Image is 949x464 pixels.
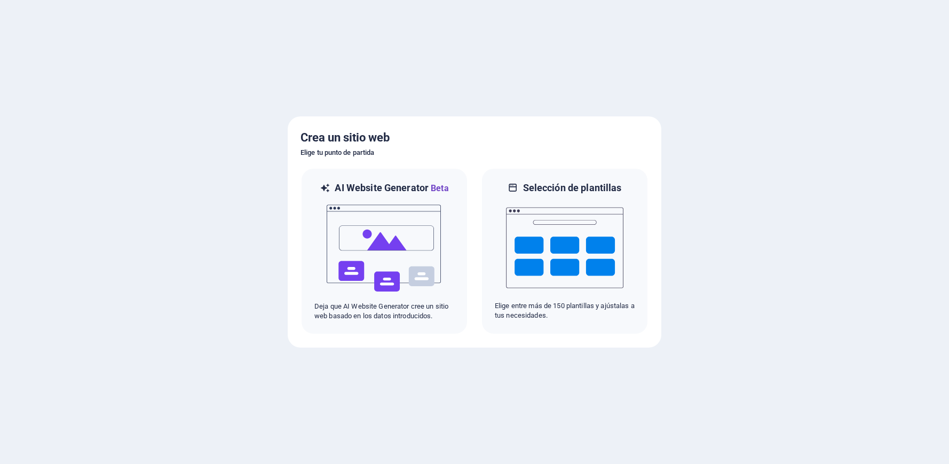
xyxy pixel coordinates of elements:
h5: Crea un sitio web [300,129,649,146]
img: ai [326,195,443,302]
h6: Elige tu punto de partida [300,146,649,159]
h6: AI Website Generator [335,182,448,195]
p: Elige entre más de 150 plantillas y ajústalas a tus necesidades. [495,301,635,320]
h6: Selección de plantillas [523,182,622,194]
div: Selección de plantillasElige entre más de 150 plantillas y ajústalas a tus necesidades. [481,168,649,335]
p: Deja que AI Website Generator cree un sitio web basado en los datos introducidos. [314,302,454,321]
div: AI Website GeneratorBetaaiDeja que AI Website Generator cree un sitio web basado en los datos int... [300,168,468,335]
span: Beta [429,183,449,193]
